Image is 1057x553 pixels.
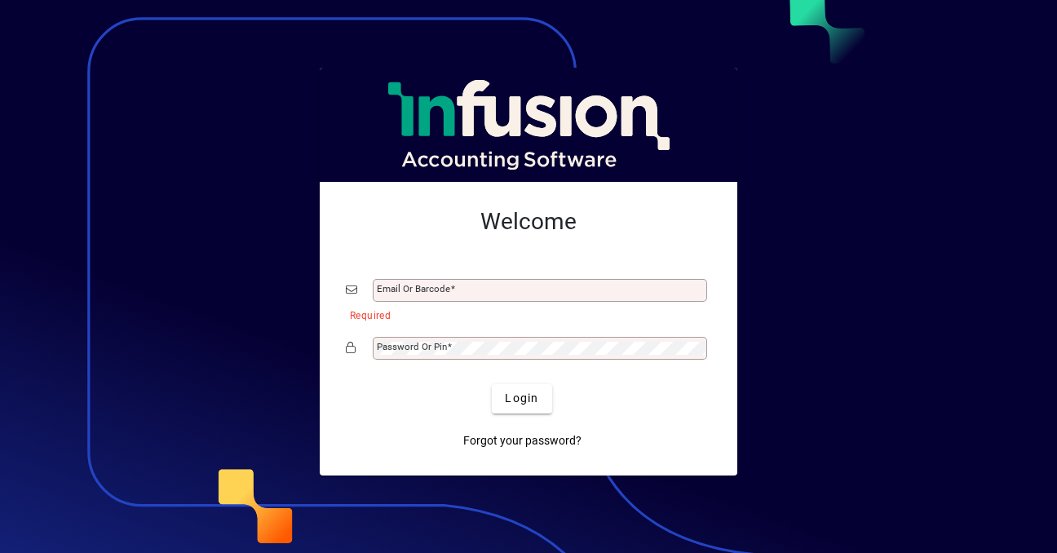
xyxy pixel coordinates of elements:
h2: Welcome [346,208,711,236]
mat-error: Required [350,306,698,323]
span: Forgot your password? [463,432,582,449]
mat-label: Email or Barcode [377,283,450,294]
a: Forgot your password? [457,427,588,456]
button: Login [492,384,551,414]
mat-label: Password or Pin [377,341,447,352]
span: Login [505,390,538,407]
